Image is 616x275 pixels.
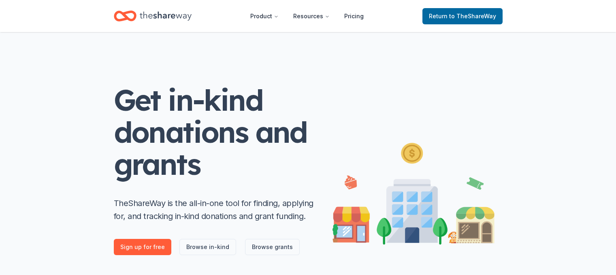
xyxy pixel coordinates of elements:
button: Resources [287,8,336,24]
h1: Get in-kind donations and grants [114,84,316,180]
img: Illustration for landing page [333,140,495,245]
a: Browse grants [245,239,300,255]
a: Pricing [338,8,370,24]
span: Return [429,11,496,21]
a: Browse in-kind [179,239,236,255]
a: Sign up for free [114,239,171,255]
nav: Main [244,6,370,26]
p: TheShareWay is the all-in-one tool for finding, applying for, and tracking in-kind donations and ... [114,197,316,223]
span: to TheShareWay [449,13,496,19]
a: Home [114,6,192,26]
button: Product [244,8,285,24]
a: Returnto TheShareWay [422,8,503,24]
